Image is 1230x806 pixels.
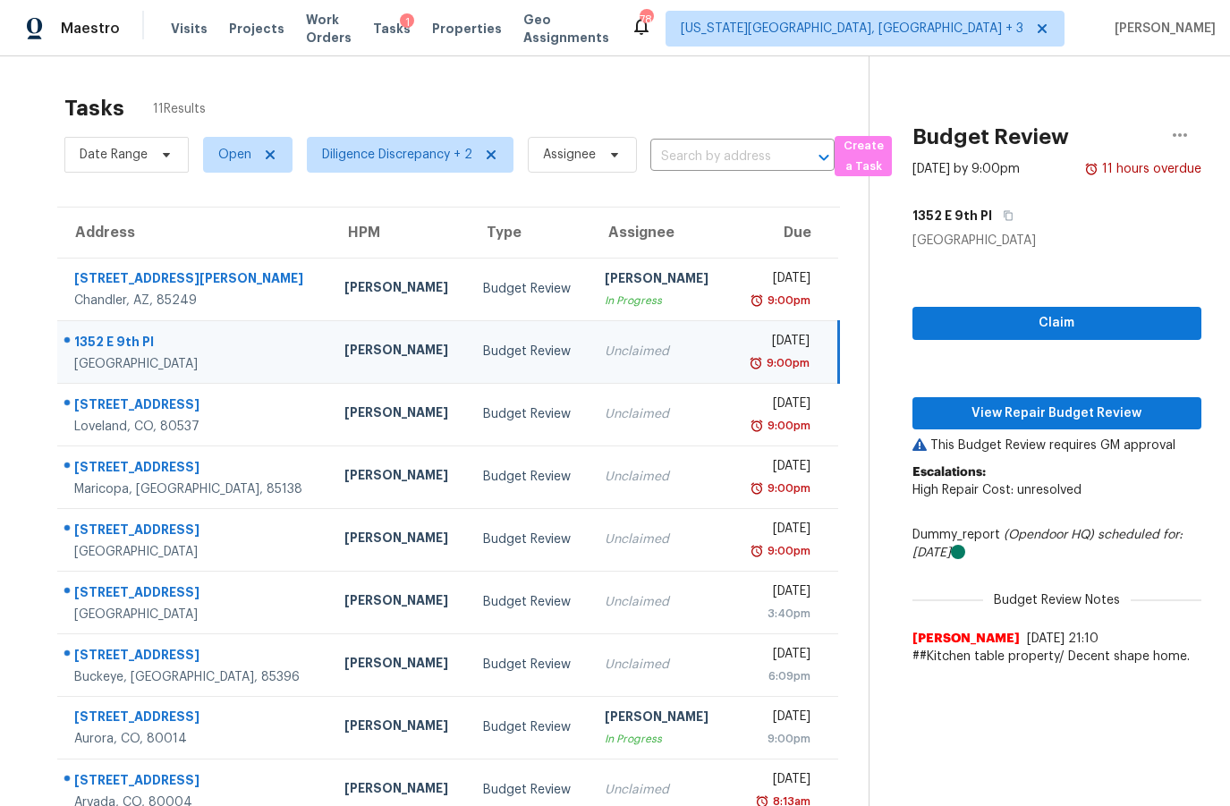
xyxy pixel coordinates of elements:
div: [PERSON_NAME] [344,779,454,802]
div: [DATE] [743,395,810,417]
div: [DATE] [743,457,810,479]
div: [DATE] [743,520,810,542]
span: Date Range [80,146,148,164]
div: [GEOGRAPHIC_DATA] [74,543,316,561]
div: [STREET_ADDRESS] [74,521,316,543]
span: [US_STATE][GEOGRAPHIC_DATA], [GEOGRAPHIC_DATA] + 3 [681,20,1023,38]
div: Maricopa, [GEOGRAPHIC_DATA], 85138 [74,480,316,498]
span: Maestro [61,20,120,38]
div: 9:00pm [743,730,810,748]
div: Unclaimed [605,405,715,423]
span: Projects [229,20,284,38]
div: [STREET_ADDRESS] [74,646,316,668]
button: Copy Address [992,199,1016,232]
div: Unclaimed [605,530,715,548]
th: Assignee [590,208,729,258]
b: Escalations: [912,466,986,479]
div: [DATE] [743,269,810,292]
span: High Repair Cost: unresolved [912,484,1082,496]
div: [DATE] [743,332,810,354]
span: Create a Task [844,136,883,177]
th: Address [57,208,330,258]
div: [STREET_ADDRESS] [74,458,316,480]
div: Aurora, CO, 80014 [74,730,316,748]
div: Unclaimed [605,343,715,361]
div: 9:00pm [764,292,810,310]
span: Assignee [543,146,596,164]
span: 11 Results [153,100,206,118]
div: 3:40pm [743,605,810,623]
button: View Repair Budget Review [912,397,1201,430]
span: Work Orders [306,11,352,47]
div: [STREET_ADDRESS] [74,771,316,793]
div: [PERSON_NAME] [344,403,454,426]
div: [STREET_ADDRESS] [74,395,316,418]
div: Chandler, AZ, 85249 [74,292,316,310]
div: [GEOGRAPHIC_DATA] [74,355,316,373]
div: [PERSON_NAME] [344,529,454,551]
div: Dummy_report [912,526,1201,562]
span: Open [218,146,251,164]
i: (Opendoor HQ) [1004,529,1094,541]
div: [PERSON_NAME] [605,269,715,292]
div: 9:00pm [764,479,810,497]
div: [GEOGRAPHIC_DATA] [912,232,1201,250]
div: Budget Review [483,405,576,423]
div: 78 [640,11,652,29]
i: scheduled for: [DATE] [912,529,1183,559]
div: [PERSON_NAME] [344,654,454,676]
div: 1352 E 9th Pl [74,333,316,355]
span: Visits [171,20,208,38]
span: Geo Assignments [523,11,609,47]
h5: 1352 E 9th Pl [912,207,992,225]
div: 9:00pm [763,354,810,372]
th: Type [469,208,590,258]
div: [DATE] [743,770,810,793]
div: Loveland, CO, 80537 [74,418,316,436]
img: Overdue Alarm Icon [749,354,763,372]
div: [DATE] [743,582,810,605]
div: [STREET_ADDRESS][PERSON_NAME] [74,269,316,292]
div: [PERSON_NAME] [344,341,454,363]
div: [PERSON_NAME] [344,717,454,739]
div: In Progress [605,292,715,310]
div: Budget Review [483,718,576,736]
div: [DATE] [743,645,810,667]
div: [PERSON_NAME] [344,591,454,614]
th: HPM [330,208,469,258]
div: Budget Review [483,343,576,361]
div: [STREET_ADDRESS] [74,583,316,606]
div: Unclaimed [605,593,715,611]
h2: Tasks [64,99,124,117]
button: Open [811,145,836,170]
h2: Budget Review [912,128,1069,146]
input: Search by address [650,143,785,171]
button: Claim [912,307,1201,340]
div: Buckeye, [GEOGRAPHIC_DATA], 85396 [74,668,316,686]
div: Budget Review [483,656,576,674]
span: Properties [432,20,502,38]
div: 11 hours overdue [1099,160,1201,178]
button: Create a Task [835,136,892,176]
span: ##Kitchen table property/ Decent shape home. [912,648,1201,666]
span: Budget Review Notes [983,591,1131,609]
img: Overdue Alarm Icon [750,542,764,560]
span: [DATE] 21:10 [1027,632,1099,645]
div: 9:00pm [764,542,810,560]
div: [GEOGRAPHIC_DATA] [74,606,316,624]
div: Budget Review [483,280,576,298]
div: Unclaimed [605,656,715,674]
div: Unclaimed [605,781,715,799]
div: Budget Review [483,781,576,799]
img: Overdue Alarm Icon [750,417,764,435]
div: In Progress [605,730,715,748]
span: [PERSON_NAME] [912,630,1020,648]
div: [PERSON_NAME] [344,278,454,301]
img: Overdue Alarm Icon [750,292,764,310]
span: [PERSON_NAME] [1107,20,1216,38]
th: Due [729,208,838,258]
img: Overdue Alarm Icon [750,479,764,497]
p: This Budget Review requires GM approval [912,437,1201,454]
div: Budget Review [483,468,576,486]
span: View Repair Budget Review [927,403,1187,425]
